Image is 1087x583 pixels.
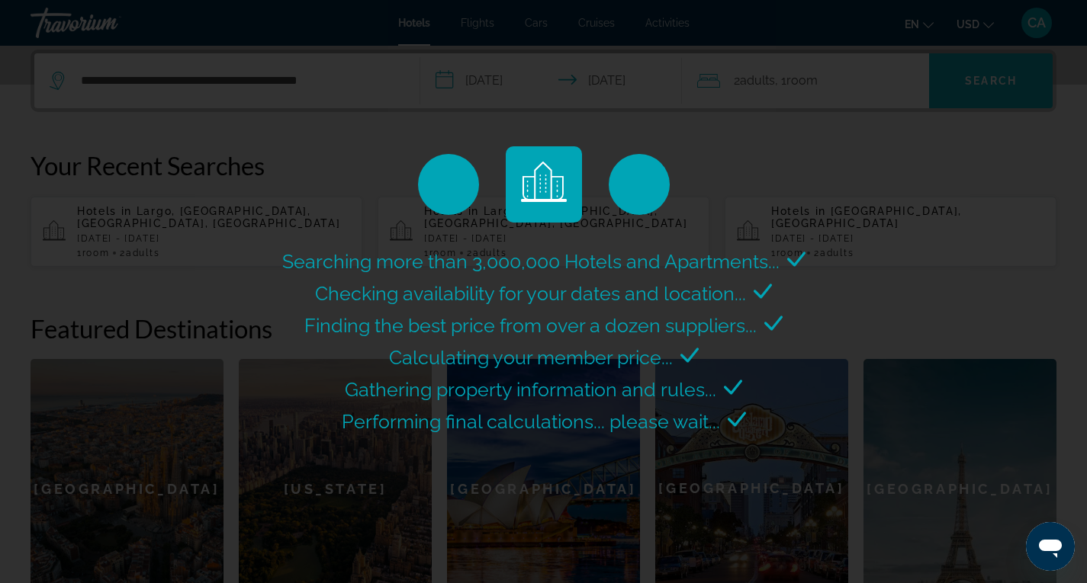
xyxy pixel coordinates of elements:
[342,410,720,433] span: Performing final calculations... please wait...
[282,250,780,273] span: Searching more than 3,000,000 Hotels and Apartments...
[304,314,757,337] span: Finding the best price from over a dozen suppliers...
[345,378,716,401] span: Gathering property information and rules...
[1026,522,1075,571] iframe: Button to launch messaging window
[389,346,673,369] span: Calculating your member price...
[315,282,746,305] span: Checking availability for your dates and location...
